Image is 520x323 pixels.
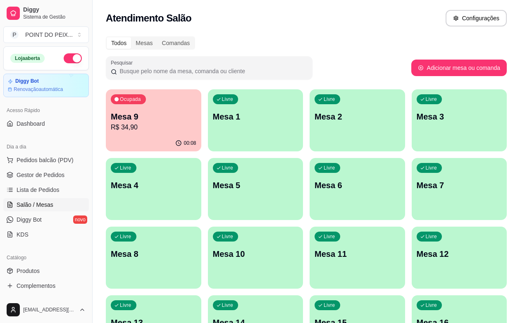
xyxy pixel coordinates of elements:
[25,31,73,39] div: POINT DO PEIX ...
[10,31,19,39] span: P
[111,111,196,122] p: Mesa 9
[324,96,335,103] p: Livre
[157,37,195,49] div: Comandas
[417,111,502,122] p: Mesa 3
[426,165,437,171] p: Livre
[120,233,131,240] p: Livre
[426,302,437,309] p: Livre
[310,227,405,289] button: LivreMesa 11
[3,300,89,320] button: [EMAIL_ADDRESS][DOMAIN_NAME]
[213,179,298,191] p: Mesa 5
[3,213,89,226] a: Diggy Botnovo
[111,248,196,260] p: Mesa 8
[310,158,405,220] button: LivreMesa 6
[426,96,437,103] p: Livre
[106,227,201,289] button: LivreMesa 8
[184,140,196,146] p: 00:08
[208,227,303,289] button: LivreMesa 10
[17,186,60,194] span: Lista de Pedidos
[111,179,196,191] p: Mesa 4
[3,198,89,211] a: Salão / Mesas
[412,158,507,220] button: LivreMesa 7
[208,158,303,220] button: LivreMesa 5
[17,120,45,128] span: Dashboard
[324,165,335,171] p: Livre
[17,201,53,209] span: Salão / Mesas
[222,165,234,171] p: Livre
[222,233,234,240] p: Livre
[411,60,507,76] button: Adicionar mesa ou comanda
[412,227,507,289] button: LivreMesa 12
[23,6,86,14] span: Diggy
[14,86,63,93] article: Renovação automática
[3,279,89,292] a: Complementos
[3,104,89,117] div: Acesso Rápido
[107,37,131,49] div: Todos
[417,179,502,191] p: Mesa 7
[3,140,89,153] div: Dia a dia
[120,302,131,309] p: Livre
[213,111,298,122] p: Mesa 1
[17,282,55,290] span: Complementos
[426,233,437,240] p: Livre
[17,215,42,224] span: Diggy Bot
[324,302,335,309] p: Livre
[3,74,89,97] a: Diggy BotRenovaçãoautomática
[3,168,89,182] a: Gestor de Pedidos
[3,251,89,264] div: Catálogo
[17,230,29,239] span: KDS
[106,158,201,220] button: LivreMesa 4
[315,179,400,191] p: Mesa 6
[17,156,74,164] span: Pedidos balcão (PDV)
[3,264,89,278] a: Produtos
[446,10,507,26] button: Configurações
[3,26,89,43] button: Select a team
[3,3,89,23] a: DiggySistema de Gestão
[106,89,201,151] button: OcupadaMesa 9R$ 34,9000:08
[3,153,89,167] button: Pedidos balcão (PDV)
[324,233,335,240] p: Livre
[310,89,405,151] button: LivreMesa 2
[417,248,502,260] p: Mesa 12
[3,228,89,241] a: KDS
[10,54,45,63] div: Loja aberta
[117,67,308,75] input: Pesquisar
[15,78,39,84] article: Diggy Bot
[315,248,400,260] p: Mesa 11
[17,171,64,179] span: Gestor de Pedidos
[213,248,298,260] p: Mesa 10
[315,111,400,122] p: Mesa 2
[17,267,40,275] span: Produtos
[3,117,89,130] a: Dashboard
[120,96,141,103] p: Ocupada
[23,306,76,313] span: [EMAIL_ADDRESS][DOMAIN_NAME]
[111,59,136,66] label: Pesquisar
[23,14,86,20] span: Sistema de Gestão
[412,89,507,151] button: LivreMesa 3
[222,96,234,103] p: Livre
[106,12,191,25] h2: Atendimento Salão
[222,302,234,309] p: Livre
[208,89,303,151] button: LivreMesa 1
[131,37,157,49] div: Mesas
[120,165,131,171] p: Livre
[64,53,82,63] button: Alterar Status
[3,183,89,196] a: Lista de Pedidos
[111,122,196,132] p: R$ 34,90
